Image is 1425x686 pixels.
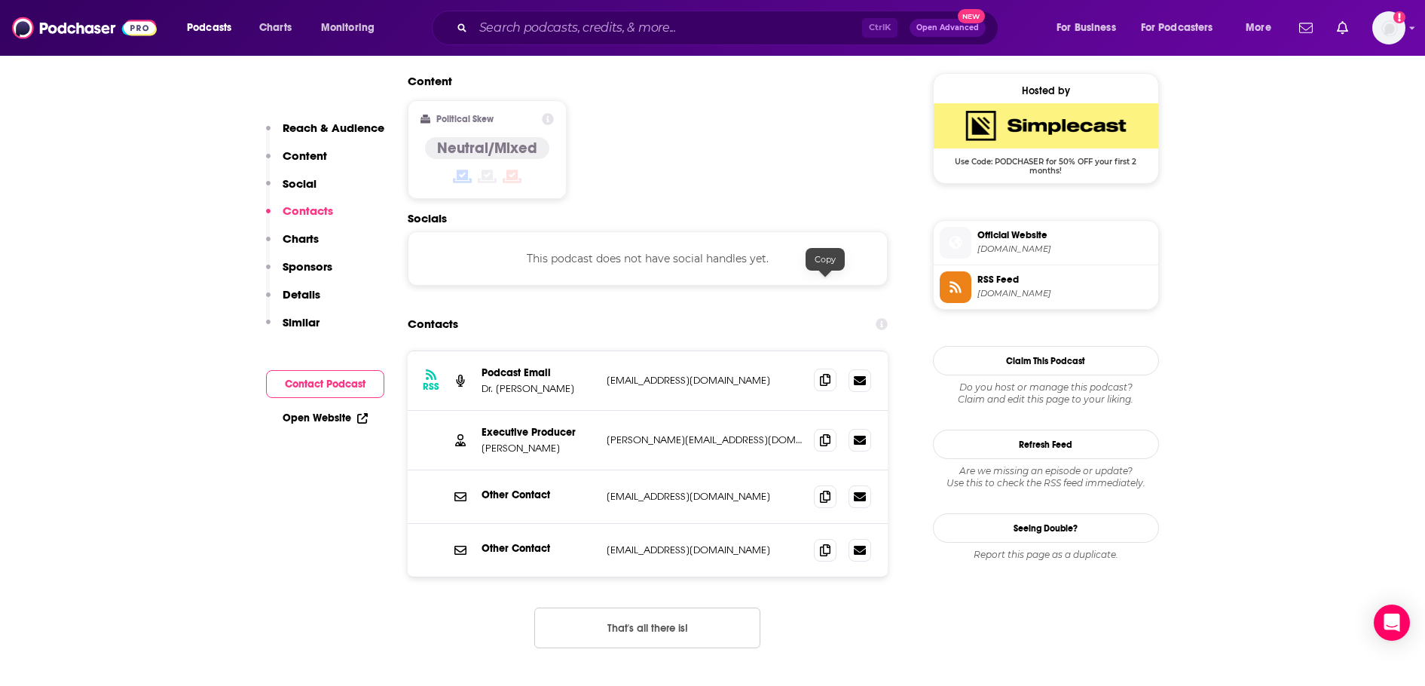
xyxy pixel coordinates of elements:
[910,19,986,37] button: Open AdvancedNew
[1372,11,1405,44] button: Show profile menu
[266,149,327,176] button: Content
[933,346,1159,375] button: Claim This Podcast
[1246,17,1271,38] span: More
[916,24,979,32] span: Open Advanced
[933,549,1159,561] div: Report this page as a duplicate.
[408,231,888,286] div: This podcast does not have social handles yet.
[321,17,375,38] span: Monitoring
[977,288,1152,299] span: feeds.simplecast.com
[933,381,1159,406] div: Claim and edit this page to your liking.
[283,412,368,424] a: Open Website
[933,465,1159,489] div: Are we missing an episode or update? Use this to check the RSS feed immediately.
[423,381,439,393] h3: RSS
[266,370,384,398] button: Contact Podcast
[607,433,803,446] p: [PERSON_NAME][EMAIL_ADDRESS][DOMAIN_NAME]
[266,259,332,287] button: Sponsors
[940,271,1152,303] a: RSS Feed[DOMAIN_NAME]
[283,121,384,135] p: Reach & Audience
[283,149,327,163] p: Content
[482,542,595,555] p: Other Contact
[187,17,231,38] span: Podcasts
[482,366,595,379] p: Podcast Email
[266,121,384,149] button: Reach & Audience
[1331,15,1354,41] a: Show notifications dropdown
[1293,15,1319,41] a: Show notifications dropdown
[607,544,803,556] p: [EMAIL_ADDRESS][DOMAIN_NAME]
[283,176,316,191] p: Social
[408,310,458,338] h2: Contacts
[482,382,595,395] p: Dr. [PERSON_NAME]
[310,16,394,40] button: open menu
[977,243,1152,255] span: drstephanieestima.com
[176,16,251,40] button: open menu
[607,490,803,503] p: [EMAIL_ADDRESS][DOMAIN_NAME]
[958,9,985,23] span: New
[934,103,1158,174] a: SimpleCast Deal: Use Code: PODCHASER for 50% OFF your first 2 months!
[482,442,595,455] p: [PERSON_NAME]
[259,17,292,38] span: Charts
[934,149,1158,176] span: Use Code: PODCHASER for 50% OFF your first 2 months!
[933,381,1159,394] span: Do you host or manage this podcast?
[934,103,1158,149] img: SimpleCast Deal: Use Code: PODCHASER for 50% OFF your first 2 months!
[1046,16,1135,40] button: open menu
[283,231,319,246] p: Charts
[977,273,1152,286] span: RSS Feed
[1372,11,1405,44] img: User Profile
[1372,11,1405,44] span: Logged in as Ashley_Beenen
[283,287,320,302] p: Details
[1141,17,1213,38] span: For Podcasters
[473,16,862,40] input: Search podcasts, credits, & more...
[283,204,333,218] p: Contacts
[806,248,845,271] div: Copy
[607,374,803,387] p: [EMAIL_ADDRESS][DOMAIN_NAME]
[266,204,333,231] button: Contacts
[1057,17,1116,38] span: For Business
[437,139,537,158] h4: Neutral/Mixed
[283,315,320,329] p: Similar
[1235,16,1290,40] button: open menu
[12,14,157,42] img: Podchaser - Follow, Share and Rate Podcasts
[482,426,595,439] p: Executive Producer
[1374,605,1410,641] div: Open Intercom Messenger
[266,315,320,343] button: Similar
[266,287,320,315] button: Details
[408,74,876,88] h2: Content
[266,231,319,259] button: Charts
[862,18,898,38] span: Ctrl K
[933,513,1159,543] a: Seeing Double?
[283,259,332,274] p: Sponsors
[534,608,760,648] button: Nothing here.
[977,228,1152,242] span: Official Website
[934,84,1158,97] div: Hosted by
[436,114,494,124] h2: Political Skew
[940,227,1152,259] a: Official Website[DOMAIN_NAME]
[249,16,301,40] a: Charts
[933,430,1159,459] button: Refresh Feed
[1131,16,1235,40] button: open menu
[482,488,595,501] p: Other Contact
[266,176,316,204] button: Social
[446,11,1013,45] div: Search podcasts, credits, & more...
[408,211,888,225] h2: Socials
[1393,11,1405,23] svg: Add a profile image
